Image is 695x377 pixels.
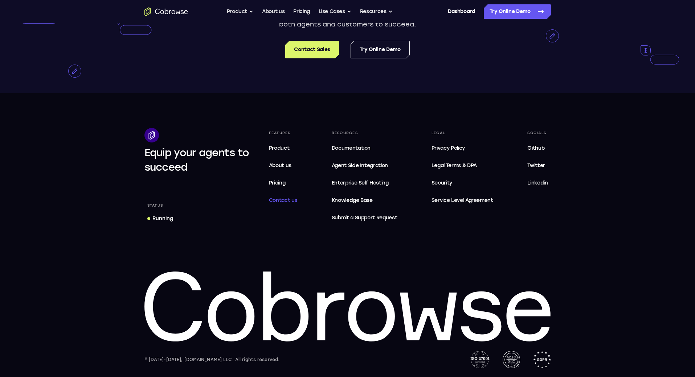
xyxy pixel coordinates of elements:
a: Try Online Demo [351,41,410,58]
button: Resources [360,4,393,19]
a: Try Online Demo [484,4,551,19]
span: Product [269,145,290,151]
a: Contact Sales [285,41,339,58]
button: Product [227,4,254,19]
a: Twitter [524,158,551,173]
span: Legal Terms & DPA [432,162,477,169]
div: Status [144,200,166,211]
span: Knowledge Base [332,197,373,203]
span: About us [269,162,291,169]
span: Pricing [269,180,286,186]
span: Documentation [332,145,371,151]
div: Legal [429,128,496,138]
span: Twitter [527,162,545,169]
span: Contact us [269,197,298,203]
a: Privacy Policy [429,141,496,156]
a: Pricing [266,176,301,190]
a: Knowledge Base [329,193,400,208]
div: Running [152,215,173,222]
a: Go to the home page [144,7,188,16]
a: Dashboard [448,4,475,19]
a: Agent Side Integration [329,158,400,173]
a: Documentation [329,141,400,156]
a: Github [524,141,551,156]
img: GDPR [533,351,551,368]
span: Privacy Policy [432,145,465,151]
a: Service Level Agreement [429,193,496,208]
a: About us [262,4,285,19]
span: Agent Side Integration [332,161,397,170]
span: Github [527,145,544,151]
a: Enterprise Self Hosting [329,176,400,190]
img: ISO [470,351,489,368]
img: AICPA SOC [503,351,520,368]
span: Enterprise Self Hosting [332,179,397,187]
a: Running [144,212,176,225]
span: Submit a Support Request [332,214,397,222]
div: Socials [524,128,551,138]
span: Security [432,180,452,186]
span: Linkedin [527,180,548,186]
a: About us [266,158,301,173]
a: Contact us [266,193,301,208]
span: Equip your agents to succeed [144,146,249,173]
span: Service Level Agreement [432,196,493,205]
div: Features [266,128,301,138]
a: Linkedin [524,176,551,190]
a: Legal Terms & DPA [429,158,496,173]
a: Security [429,176,496,190]
div: © [DATE]-[DATE], [DOMAIN_NAME] LLC. All rights reserved. [144,356,280,363]
a: Product [266,141,301,156]
div: Resources [329,128,400,138]
a: Submit a Support Request [329,211,400,225]
button: Use Cases [319,4,351,19]
a: Pricing [293,4,310,19]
